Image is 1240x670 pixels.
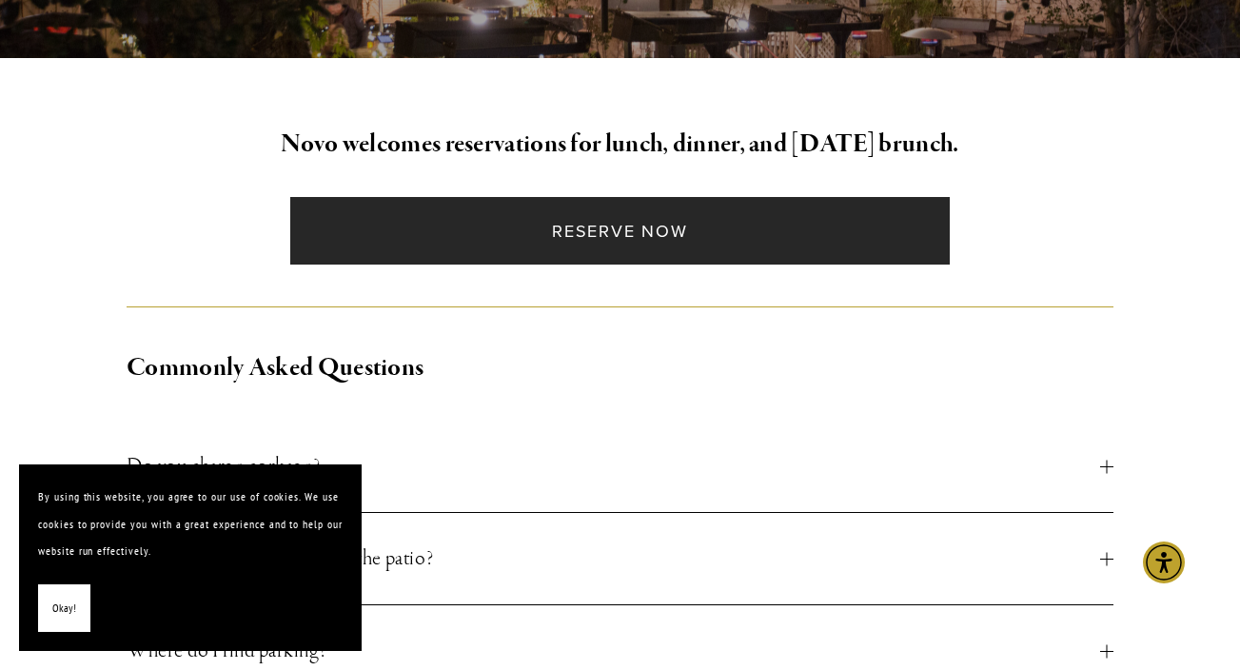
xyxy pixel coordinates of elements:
[19,464,362,651] section: Cookie banner
[127,125,1113,165] h2: Novo welcomes reservations for lunch, dinner, and [DATE] brunch.
[1143,542,1185,583] div: Accessibility Menu
[127,542,1100,576] span: Can I make a reservation for the patio?
[127,449,1100,483] span: Do you charge corkage?
[38,483,343,565] p: By using this website, you agree to our use of cookies. We use cookies to provide you with a grea...
[127,513,1113,604] button: Can I make a reservation for the patio?
[38,584,90,633] button: Okay!
[52,595,76,622] span: Okay!
[127,421,1113,512] button: Do you charge corkage?
[127,348,1113,388] h2: Commonly Asked Questions
[290,197,951,265] a: Reserve Now
[127,634,1100,668] span: Where do I find parking?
